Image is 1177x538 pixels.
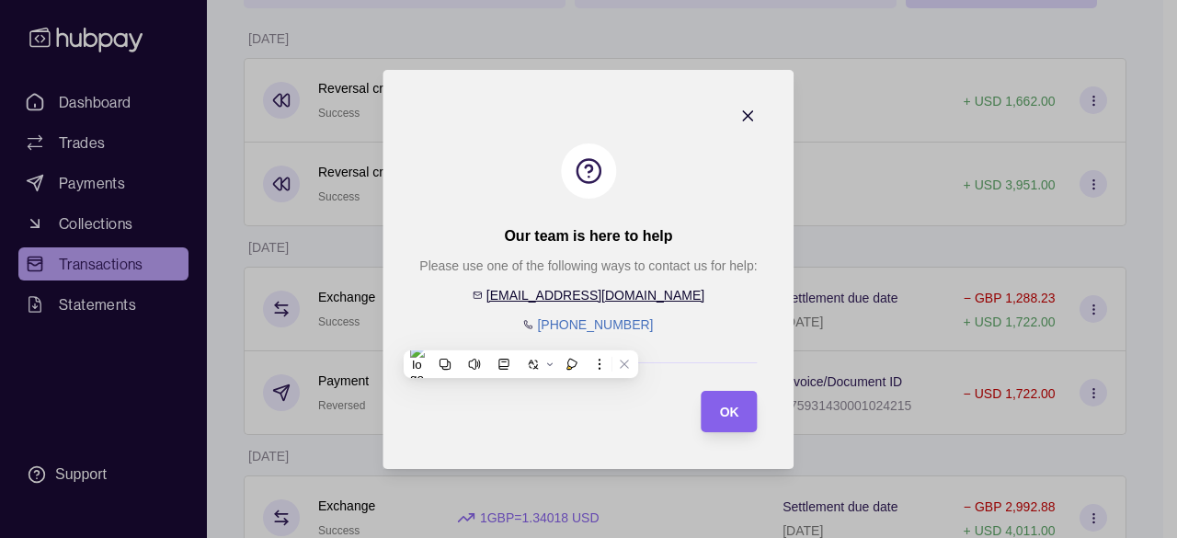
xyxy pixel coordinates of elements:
[702,391,758,432] button: OK
[537,317,653,332] a: [PHONE_NUMBER]
[419,256,757,276] p: Please use one of the following ways to contact us for help:
[486,288,704,303] a: [EMAIL_ADDRESS][DOMAIN_NAME]
[720,405,739,419] span: OK
[504,226,672,246] h2: Our team is here to help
